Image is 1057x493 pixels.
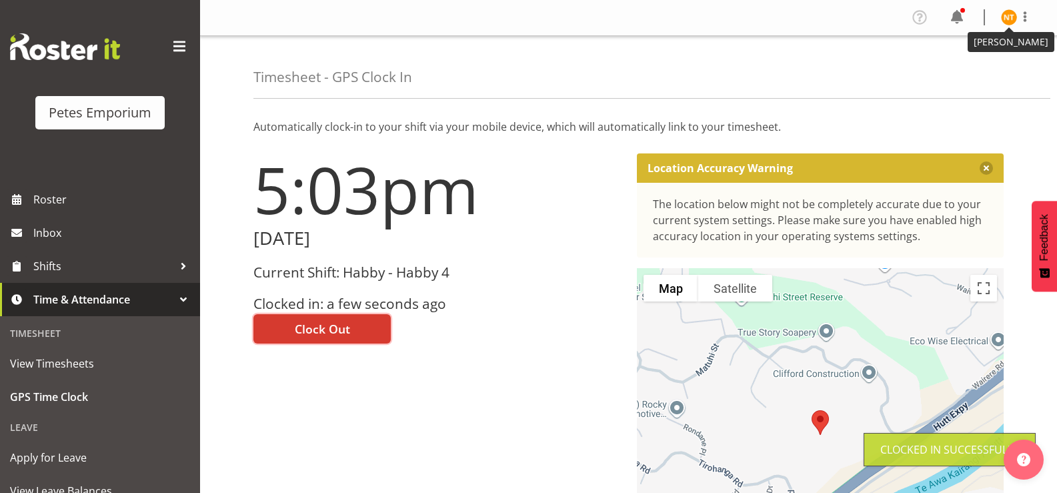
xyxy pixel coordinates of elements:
[253,314,391,344] button: Clock Out
[253,228,621,249] h2: [DATE]
[3,441,197,474] a: Apply for Leave
[33,223,193,243] span: Inbox
[10,448,190,468] span: Apply for Leave
[3,347,197,380] a: View Timesheets
[3,414,197,441] div: Leave
[253,119,1004,135] p: Automatically clock-in to your shift via your mobile device, which will automatically link to you...
[33,189,193,209] span: Roster
[980,161,993,175] button: Close message
[1038,214,1050,261] span: Feedback
[33,290,173,310] span: Time & Attendance
[10,387,190,407] span: GPS Time Clock
[49,103,151,123] div: Petes Emporium
[253,69,412,85] h4: Timesheet - GPS Clock In
[1001,9,1017,25] img: nicole-thomson8388.jpg
[1032,201,1057,292] button: Feedback - Show survey
[253,153,621,225] h1: 5:03pm
[1017,453,1030,466] img: help-xxl-2.png
[253,265,621,280] h3: Current Shift: Habby - Habby 4
[10,354,190,374] span: View Timesheets
[10,33,120,60] img: Rosterit website logo
[644,275,698,302] button: Show street map
[295,320,350,338] span: Clock Out
[648,161,793,175] p: Location Accuracy Warning
[653,196,988,244] div: The location below might not be completely accurate due to your current system settings. Please m...
[880,442,1019,458] div: Clocked in Successfully
[3,380,197,414] a: GPS Time Clock
[33,256,173,276] span: Shifts
[253,296,621,312] h3: Clocked in: a few seconds ago
[698,275,772,302] button: Show satellite imagery
[3,320,197,347] div: Timesheet
[970,275,997,302] button: Toggle fullscreen view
